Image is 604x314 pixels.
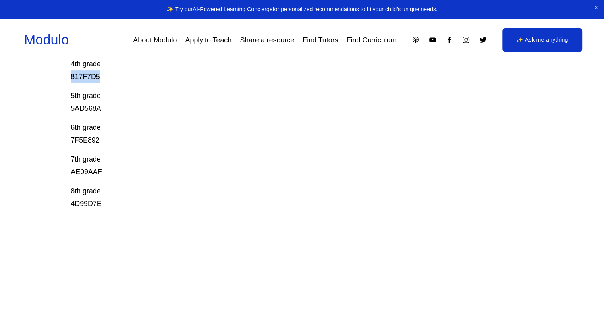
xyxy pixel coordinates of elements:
[240,33,294,47] a: Share a resource
[71,121,486,146] p: 6th grade 7F5E892
[133,33,177,47] a: About Modulo
[24,32,69,47] a: Modulo
[411,36,420,44] a: Apple Podcasts
[445,36,453,44] a: Facebook
[479,36,487,44] a: Twitter
[185,33,232,47] a: Apply to Teach
[462,36,470,44] a: Instagram
[303,33,338,47] a: Find Tutors
[193,6,272,12] a: AI-Powered Learning Concierge
[71,153,486,178] p: 7th grade AE09AAF
[71,58,486,83] p: 4th grade 817F7D5
[71,89,486,115] p: 5th grade 5AD568A
[502,28,582,52] a: ✨ Ask me anything
[428,36,437,44] a: YouTube
[347,33,397,47] a: Find Curriculum
[71,185,486,210] p: 8th grade 4D99D7E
